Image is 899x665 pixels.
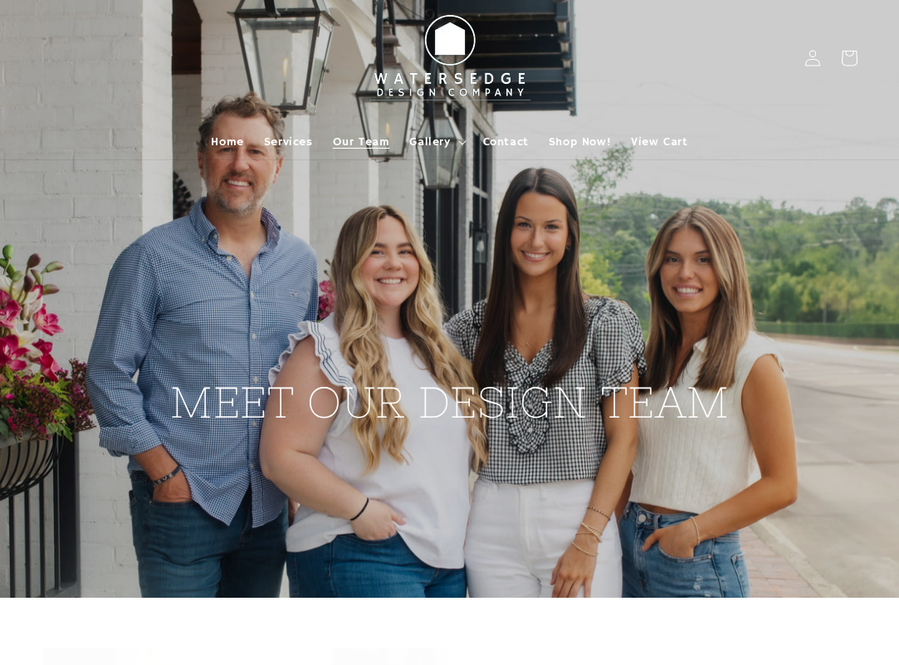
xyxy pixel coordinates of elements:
[170,167,730,431] h2: MEET OUR DESIGN TEAM
[254,125,323,159] a: Services
[399,125,472,159] summary: Gallery
[323,125,400,159] a: Our Team
[409,134,450,149] span: Gallery
[621,125,697,159] a: View Cart
[473,125,539,159] a: Contact
[539,125,621,159] a: Shop Now!
[483,134,529,149] span: Contact
[264,134,313,149] span: Services
[631,134,687,149] span: View Cart
[201,125,253,159] a: Home
[359,7,541,110] img: Watersedge Design Co
[549,134,611,149] span: Shop Now!
[211,134,243,149] span: Home
[333,134,390,149] span: Our Team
